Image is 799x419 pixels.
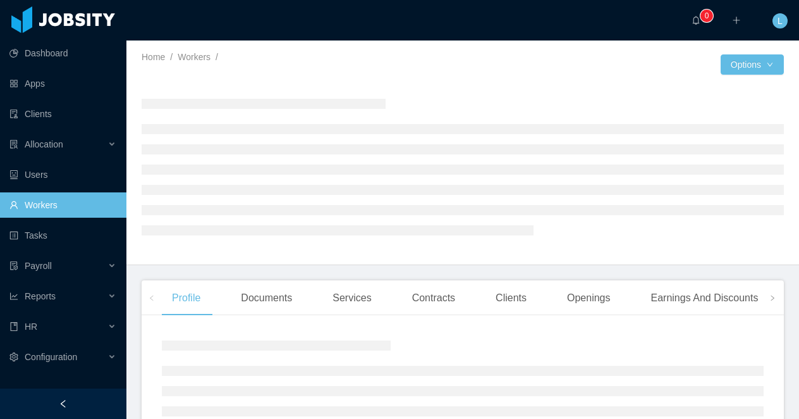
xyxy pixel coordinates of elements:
[216,52,218,62] span: /
[9,140,18,149] i: icon: solution
[9,322,18,331] i: icon: book
[769,295,776,301] i: icon: right
[25,352,77,362] span: Configuration
[9,223,116,248] a: icon: profileTasks
[231,280,302,316] div: Documents
[322,280,381,316] div: Services
[9,101,116,127] a: icon: auditClients
[9,71,116,96] a: icon: appstoreApps
[402,280,465,316] div: Contracts
[178,52,210,62] a: Workers
[692,16,700,25] i: icon: bell
[9,353,18,361] i: icon: setting
[721,54,784,75] button: Optionsicon: down
[641,280,769,316] div: Earnings And Discounts
[162,280,210,316] div: Profile
[557,280,621,316] div: Openings
[732,16,741,25] i: icon: plus
[25,322,37,332] span: HR
[700,9,713,22] sup: 0
[25,139,63,149] span: Allocation
[25,261,52,271] span: Payroll
[9,41,116,66] a: icon: pie-chartDashboard
[149,295,155,301] i: icon: left
[9,261,18,270] i: icon: file-protect
[9,192,116,218] a: icon: userWorkers
[778,13,783,28] span: L
[142,52,165,62] a: Home
[485,280,537,316] div: Clients
[9,162,116,187] a: icon: robotUsers
[25,291,56,301] span: Reports
[170,52,173,62] span: /
[9,292,18,301] i: icon: line-chart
